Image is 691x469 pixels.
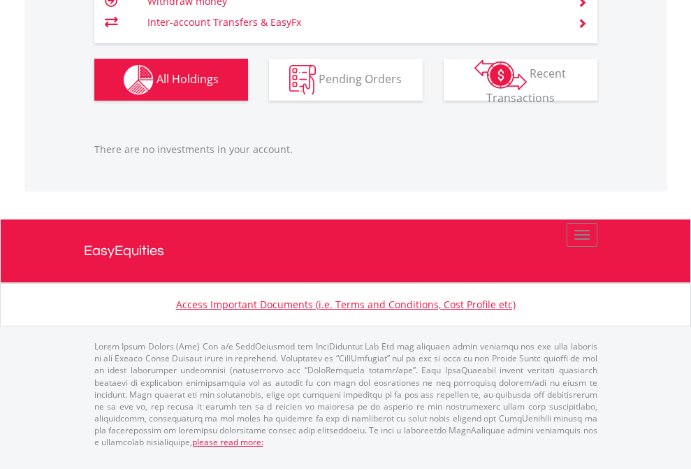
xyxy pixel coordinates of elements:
[192,436,263,448] a: please read more:
[444,59,597,101] button: Recent Transactions
[289,65,316,95] img: pending_instructions-wht.png
[124,65,154,95] img: holdings-wht.png
[94,59,248,101] button: All Holdings
[84,219,608,282] a: EasyEquities
[319,71,402,86] span: Pending Orders
[94,340,597,448] p: Lorem Ipsum Dolors (Ame) Con a/e SeddOeiusmod tem InciDiduntut Lab Etd mag aliquaen admin veniamq...
[176,298,516,311] a: Access Important Documents (i.e. Terms and Conditions, Cost Profile etc)
[147,12,560,33] td: Inter-account Transfers & EasyFx
[474,59,527,90] img: transactions-zar-wht.png
[269,59,423,101] button: Pending Orders
[94,143,597,157] p: There are no investments in your account.
[157,71,219,86] span: All Holdings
